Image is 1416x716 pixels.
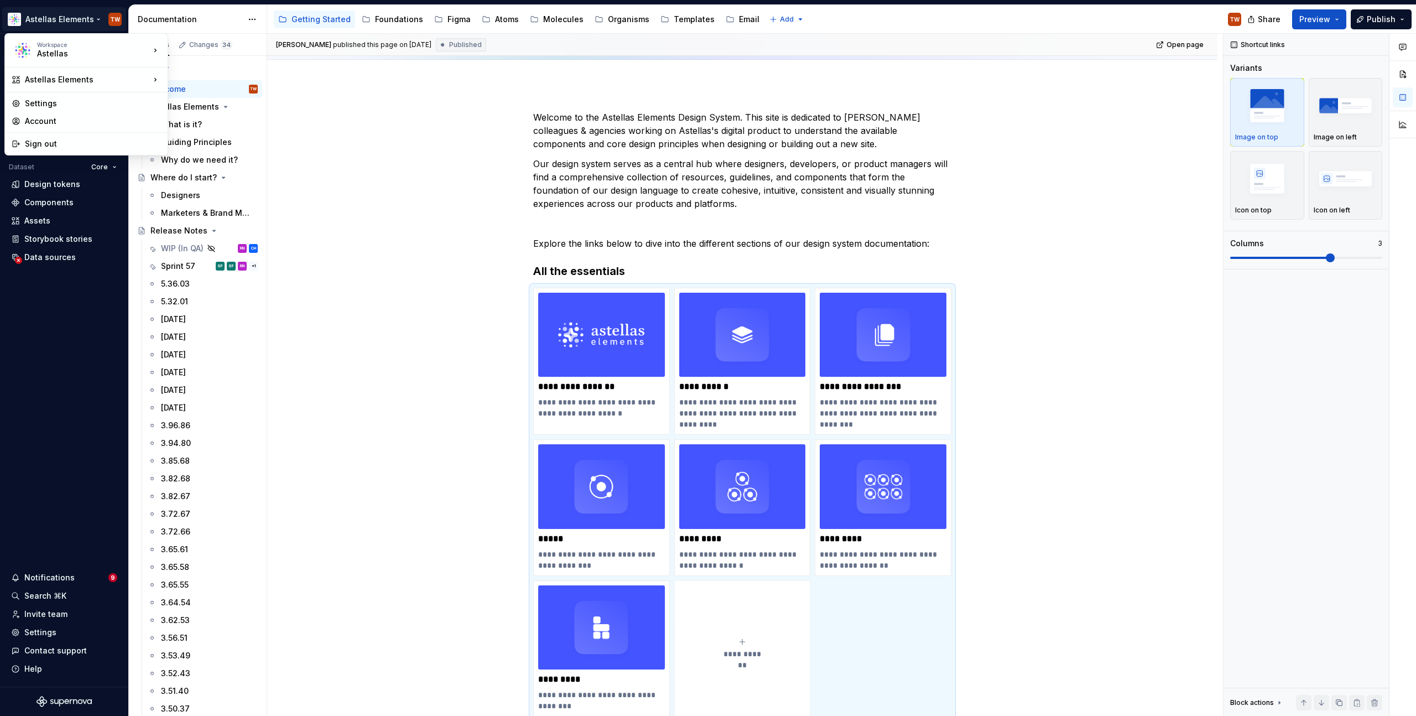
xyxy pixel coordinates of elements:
[25,138,161,149] div: Sign out
[13,40,33,60] img: b2369ad3-f38c-46c1-b2a2-f2452fdbdcd2.png
[25,74,150,85] div: Astellas Elements
[25,98,161,109] div: Settings
[37,48,131,59] div: Astellas
[37,41,150,48] div: Workspace
[25,116,161,127] div: Account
